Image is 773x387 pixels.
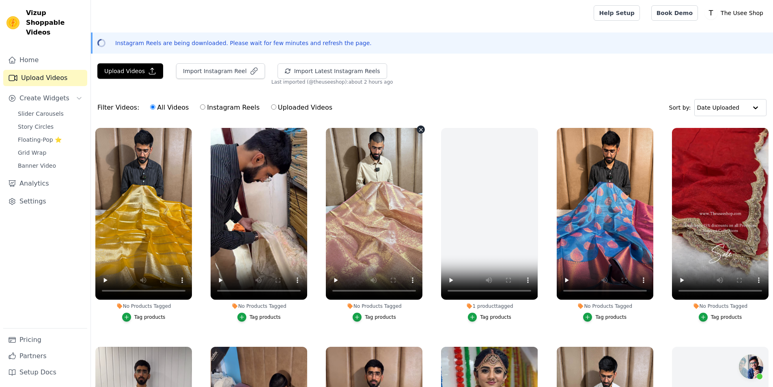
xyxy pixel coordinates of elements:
button: Tag products [122,313,166,322]
a: Partners [3,348,87,364]
span: Create Widgets [19,93,69,103]
a: Upload Videos [3,70,87,86]
a: Analytics [3,175,87,192]
a: Pricing [3,332,87,348]
button: Tag products [583,313,627,322]
a: Banner Video [13,160,87,171]
span: Banner Video [18,162,56,170]
button: Import Latest Instagram Reels [278,63,387,79]
div: Tag products [365,314,396,320]
label: All Videos [150,102,189,113]
button: Tag products [353,313,396,322]
a: Home [3,52,87,68]
input: All Videos [150,104,155,110]
div: Tag products [250,314,281,320]
p: The Usee Shop [717,6,767,20]
button: T The Usee Shop [704,6,767,20]
span: Slider Carousels [18,110,64,118]
a: Floating-Pop ⭐ [13,134,87,145]
div: Tag products [480,314,511,320]
button: Tag products [237,313,281,322]
div: No Products Tagged [211,303,307,309]
input: Instagram Reels [200,104,205,110]
div: No Products Tagged [557,303,653,309]
a: Book Demo [651,5,698,21]
label: Instagram Reels [200,102,260,113]
label: Uploaded Videos [271,102,333,113]
a: Setup Docs [3,364,87,381]
span: Grid Wrap [18,149,46,157]
span: Floating-Pop ⭐ [18,136,62,144]
text: T [708,9,713,17]
div: Tag products [711,314,742,320]
div: No Products Tagged [95,303,192,309]
a: Help Setup [594,5,640,21]
span: Last imported (@ theuseeshop ): about 2 hours ago [271,79,393,85]
div: Tag products [595,314,627,320]
a: Story Circles [13,121,87,132]
a: Open chat [739,355,763,379]
button: Tag products [699,313,742,322]
input: Uploaded Videos [271,104,276,110]
img: Vizup [6,16,19,29]
button: Import Instagram Reel [176,63,265,79]
div: No Products Tagged [672,303,769,309]
a: Slider Carousels [13,108,87,119]
div: Sort by: [669,99,767,116]
div: 1 product tagged [441,303,538,309]
button: Create Widgets [3,90,87,106]
span: Vizup Shoppable Videos [26,8,84,37]
button: Tag products [468,313,511,322]
span: Story Circles [18,123,54,131]
div: Filter Videos: [97,98,337,117]
a: Settings [3,193,87,210]
a: Grid Wrap [13,147,87,158]
button: Video Delete [417,125,425,134]
p: Instagram Reels are being downloaded. Please wait for few minutes and refresh the page. [115,39,372,47]
button: Upload Videos [97,63,163,79]
div: Tag products [134,314,166,320]
div: No Products Tagged [326,303,422,309]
